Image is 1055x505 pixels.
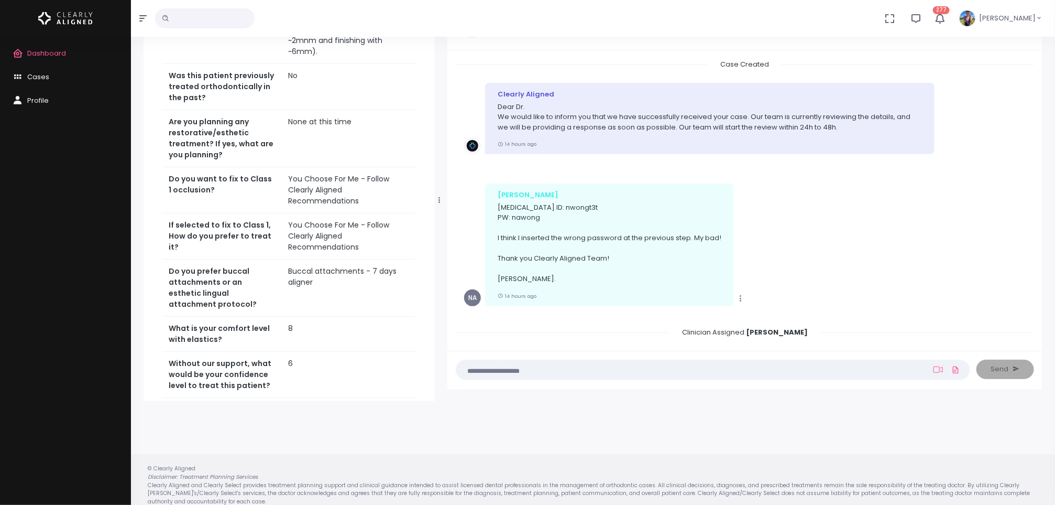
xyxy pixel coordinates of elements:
[282,167,416,213] td: You Choose For Me - Follow Clearly Aligned Recommendations
[949,360,962,379] a: Add Files
[498,202,721,284] p: [MEDICAL_DATA] ID: nwongt3t PW: nawong I think I inserted the wrong password at the previous step...
[464,289,481,306] span: NA
[27,72,49,82] span: Cases
[979,13,1036,24] span: [PERSON_NAME]
[162,213,282,260] th: If selected to fix to Class 1, How do you prefer to treat it?
[148,473,258,481] em: Disclaimer: Treatment Planning Services
[931,366,945,374] a: Add Loom Video
[282,260,416,317] td: Buccal attachments - 7 days aligner
[282,213,416,260] td: You Choose For Me - Follow Clearly Aligned Recommendations
[162,352,282,398] th: Without our support, what would be your confidence level to treat this patient?
[498,293,536,299] small: 14 hours ago
[162,260,282,317] th: Do you prefer buccal attachments or an esthetic lingual attachment protocol?
[498,102,922,133] p: Dear Dr. We would like to inform you that we have successfully received your case. Our team is cu...
[498,141,536,147] small: 14 hours ago
[282,110,416,167] td: None at this time
[282,317,416,352] td: 8
[456,59,1034,340] div: scrollable content
[746,327,808,337] b: [PERSON_NAME]
[498,190,721,200] div: [PERSON_NAME]
[498,89,922,100] div: Clearly Aligned
[708,56,782,72] span: Case Created
[669,324,820,340] span: Clinician Assigned:
[282,352,416,398] td: 6
[162,398,282,433] th: Does the patient have TMJ/TMD?
[38,7,93,29] img: Logo Horizontal
[162,167,282,213] th: Do you want to fix to Class 1 occlusion?
[27,95,49,105] span: Profile
[162,317,282,352] th: What is your comfort level with elastics?
[958,9,977,28] img: Header Avatar
[27,48,66,58] span: Dashboard
[933,6,950,14] span: 277
[282,64,416,110] td: No
[282,398,416,433] td: None
[162,110,282,167] th: Are you planning any restorative/esthetic treatment? If yes, what are you planning?
[162,64,282,110] th: Was this patient previously treated orthodontically in the past?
